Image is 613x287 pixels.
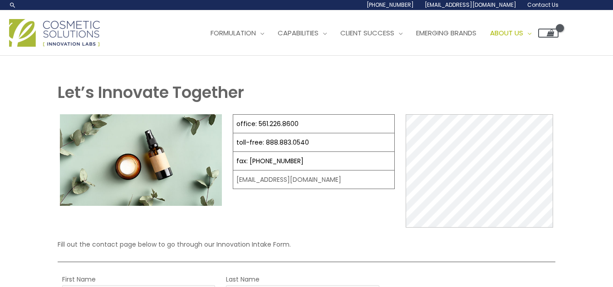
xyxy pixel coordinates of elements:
[367,1,414,9] span: [PHONE_NUMBER]
[416,28,476,38] span: Emerging Brands
[236,138,309,147] a: toll-free: 888.883.0540
[197,19,559,47] nav: Site Navigation
[60,114,222,205] img: Contact page image for private label skincare manufacturer Cosmetic solutions shows a skin care b...
[58,81,244,103] strong: Let’s Innovate Together
[58,238,556,250] p: Fill out the contact page below to go through our Innovation Intake Form.
[211,28,256,38] span: Formulation
[236,156,304,165] a: fax: [PHONE_NUMBER]
[490,28,523,38] span: About Us
[278,28,319,38] span: Capabilities
[340,28,394,38] span: Client Success
[409,19,483,47] a: Emerging Brands
[538,29,559,38] a: View Shopping Cart, empty
[9,19,100,47] img: Cosmetic Solutions Logo
[226,273,260,285] label: Last Name
[233,170,395,189] td: [EMAIL_ADDRESS][DOMAIN_NAME]
[425,1,516,9] span: [EMAIL_ADDRESS][DOMAIN_NAME]
[62,273,96,285] label: First Name
[204,19,271,47] a: Formulation
[236,119,299,128] a: office: 561.226.8600
[527,1,559,9] span: Contact Us
[483,19,538,47] a: About Us
[271,19,333,47] a: Capabilities
[333,19,409,47] a: Client Success
[9,1,16,9] a: Search icon link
